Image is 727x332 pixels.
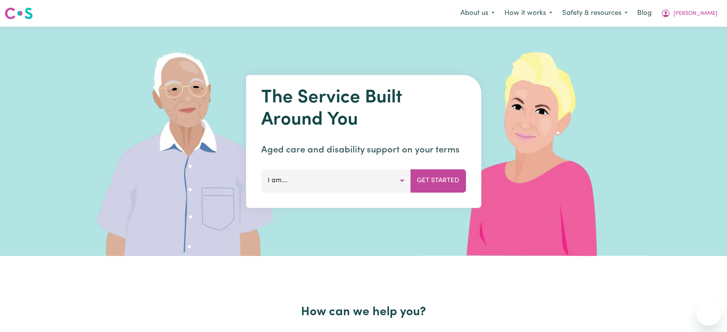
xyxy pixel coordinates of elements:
a: Blog [633,5,656,22]
p: Aged care and disability support on your terms [261,143,466,157]
button: I am... [261,169,411,192]
button: Get Started [410,169,466,192]
span: [PERSON_NAME] [673,10,717,18]
img: Careseekers logo [5,6,33,20]
button: How it works [499,5,557,21]
button: My Account [656,5,722,21]
a: Careseekers logo [5,5,33,22]
button: Safety & resources [557,5,633,21]
h2: How can we help you? [116,305,612,319]
button: About us [455,5,499,21]
h1: The Service Built Around You [261,87,466,131]
iframe: Button to launch messaging window [696,301,721,326]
